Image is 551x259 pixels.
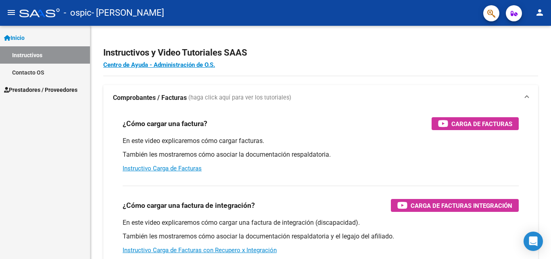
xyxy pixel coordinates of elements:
[123,232,519,241] p: También les mostraremos cómo asociar la documentación respaldatoria y el legajo del afiliado.
[103,45,538,60] h2: Instructivos y Video Tutoriales SAAS
[123,200,255,211] h3: ¿Cómo cargar una factura de integración?
[123,118,207,129] h3: ¿Cómo cargar una factura?
[411,201,512,211] span: Carga de Facturas Integración
[103,85,538,111] mat-expansion-panel-header: Comprobantes / Facturas (haga click aquí para ver los tutoriales)
[4,85,77,94] span: Prestadores / Proveedores
[391,199,519,212] button: Carga de Facturas Integración
[432,117,519,130] button: Carga de Facturas
[92,4,164,22] span: - [PERSON_NAME]
[451,119,512,129] span: Carga de Facturas
[113,93,187,102] strong: Comprobantes / Facturas
[64,4,92,22] span: - ospic
[123,218,519,227] p: En este video explicaremos cómo cargar una factura de integración (discapacidad).
[535,8,545,17] mat-icon: person
[103,61,215,68] a: Centro de Ayuda - Administración de O.S.
[123,165,202,172] a: Instructivo Carga de Facturas
[4,33,25,42] span: Inicio
[123,150,519,159] p: También les mostraremos cómo asociar la documentación respaldatoria.
[123,137,519,145] p: En este video explicaremos cómo cargar facturas.
[6,8,16,17] mat-icon: menu
[123,247,277,254] a: Instructivo Carga de Facturas con Recupero x Integración
[188,93,291,102] span: (haga click aquí para ver los tutoriales)
[524,232,543,251] div: Open Intercom Messenger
